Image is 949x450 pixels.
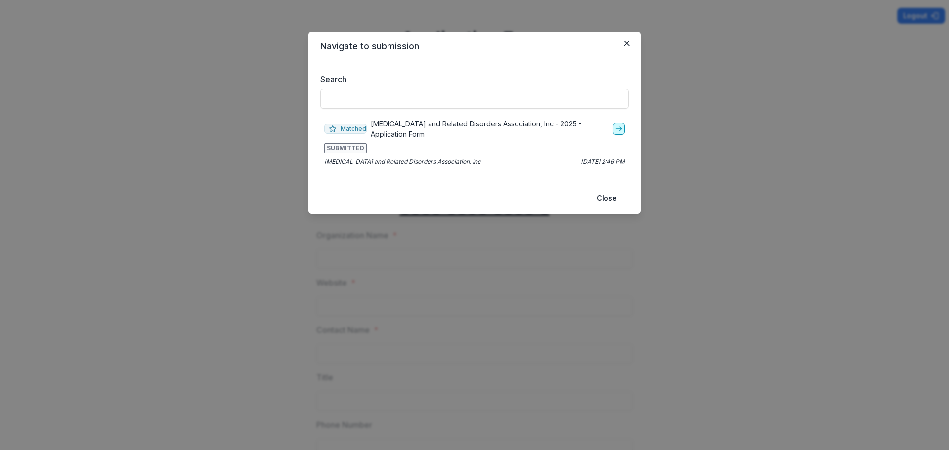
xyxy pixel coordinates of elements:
[324,157,481,166] p: [MEDICAL_DATA] and Related Disorders Association, Inc
[591,190,623,206] button: Close
[619,36,635,51] button: Close
[581,157,625,166] p: [DATE] 2:46 PM
[371,119,609,139] p: [MEDICAL_DATA] and Related Disorders Association, Inc - 2025 - Application Form
[324,124,367,134] span: Matched
[308,32,641,61] header: Navigate to submission
[613,123,625,135] a: go-to
[324,143,367,153] span: SUBMITTED
[320,73,623,85] label: Search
